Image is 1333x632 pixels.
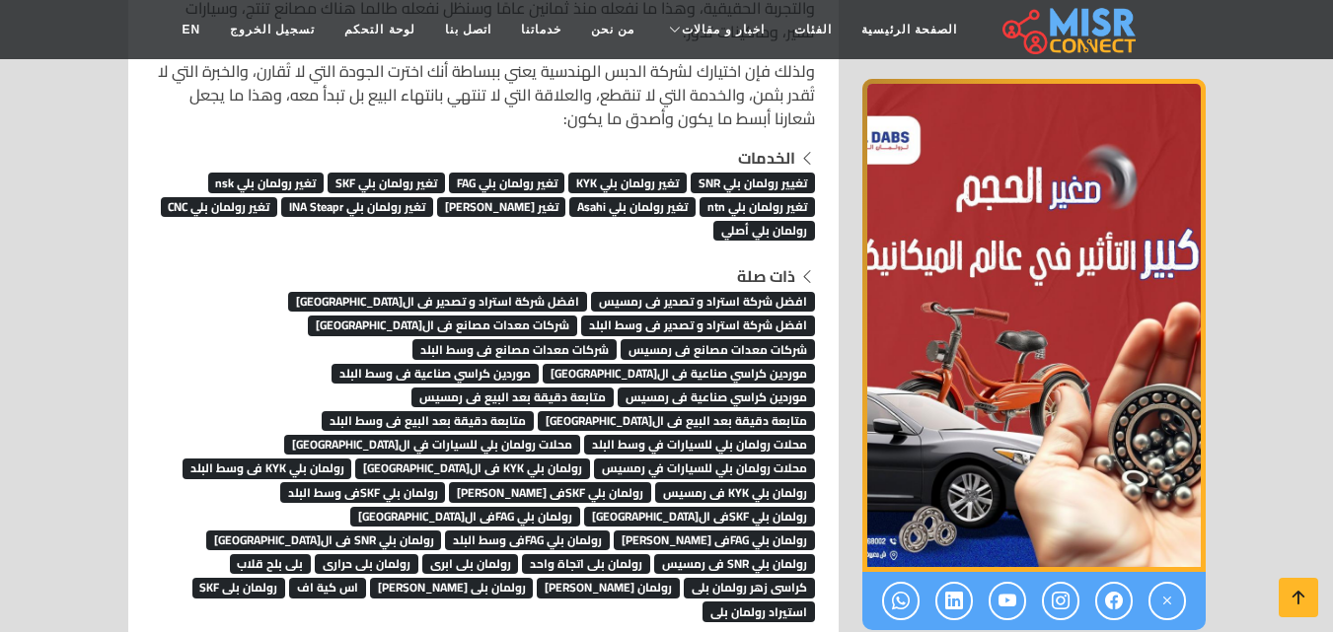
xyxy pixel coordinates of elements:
a: الفئات [779,11,847,48]
a: تسجيل الخروج [215,11,330,48]
a: EN [167,11,215,48]
span: متابعة دقيقة بعد البيع فى رمسيس [411,387,614,407]
a: رولمان بلي SKFفى وسط البلد [280,476,446,506]
a: اخبار و مقالات [649,11,779,48]
span: رولمان بلي FAGفى ال[GEOGRAPHIC_DATA] [350,507,580,527]
span: استيراد رولمان بلى [703,601,815,621]
span: رولمان بلي KYK فى ال[GEOGRAPHIC_DATA] [355,458,590,478]
span: موردين كراسي صناعية فى ال[GEOGRAPHIC_DATA] [543,364,815,384]
a: تغير رولمان بلي SKF [328,167,445,196]
span: تغير رولمان بلي KYK [568,173,687,192]
a: محلات رولمان بلي للسيارات في ال[GEOGRAPHIC_DATA] [284,428,580,457]
a: رولمان بلي KYK فى ال[GEOGRAPHIC_DATA] [355,452,590,481]
a: موردين كراسي صناعية فى ال[GEOGRAPHIC_DATA] [543,357,815,386]
strong: ذات صلة [737,261,795,291]
img: main.misr_connect [1002,5,1135,54]
a: كراسى زهر رولمان بلى [684,571,815,600]
a: تغير رولمان بلي Asahi [569,190,696,220]
img: شركة الدبس الهندسية للاستيراد والتصدير [862,79,1206,572]
a: اس كية اف [289,571,366,600]
a: محلات رولمان بلي للسيارات في وسط البلد [584,428,815,457]
span: شركات معدات مصانع فى وسط البلد [412,339,617,359]
span: محلات رولمان بلي للسيارات في وسط البلد [584,435,815,455]
a: متابعة دقيقة بعد البيع فى رمسيس [411,381,614,410]
a: تغير رولمان بلي FAG [449,167,565,196]
span: رولمان بلى اتجاة واحد [522,554,650,574]
span: محلات رولمان بلي للسيارات في رمسيس [594,458,815,478]
a: تغير رولمان بلي KYK [568,167,687,196]
a: رولمان بلي SKFفى [PERSON_NAME] [449,476,651,506]
span: تغير [PERSON_NAME] [437,197,566,217]
span: تغيير رولمان بلي SNR [691,173,815,192]
a: رولمان بلي FAGفى [PERSON_NAME] [614,524,815,553]
span: تغير رولمان بلي nsk [208,173,325,192]
a: تغير رولمان بلي nsk [208,167,325,196]
a: تغير رولمان بلي CNC [161,190,278,220]
span: رولمان [PERSON_NAME] [537,578,680,597]
a: شركات معدات مصانع فى ال[GEOGRAPHIC_DATA] [308,309,577,338]
span: رولمان بلى ابرى [422,554,519,574]
a: رولمان بلى [PERSON_NAME] [370,571,534,600]
div: 1 / 1 [862,79,1206,572]
a: محلات رولمان بلي للسيارات في رمسيس [594,452,815,481]
span: افضل شركة استراد و تصدير فى ال[GEOGRAPHIC_DATA] [288,292,587,312]
span: رولمان بلي SKFفى [PERSON_NAME] [449,482,651,502]
a: متابعة دقيقة بعد البيع فى وسط البلد [322,404,534,434]
span: رولمان بلى حرارى [315,554,418,574]
span: افضل شركة استراد و تصدير فى رمسيس [591,292,815,312]
a: رولمان بلي FAGفى وسط البلد [445,524,610,553]
span: تغير رولمان بلي ntn [700,197,815,217]
span: تغير رولمان بلي FAG [449,173,565,192]
span: رولمان بلي FAGفى وسط البلد [445,530,610,550]
span: تغير رولمان بلي Asahi [569,197,696,217]
span: رولمان بلى [PERSON_NAME] [370,578,534,597]
span: تغير رولمان بلي CNC [161,197,278,217]
span: رولمان بلي SNR فى رمسيس [654,554,815,574]
a: رولمان بلى SKF [192,571,286,600]
span: كراسى زهر رولمان بلى [684,578,815,597]
a: افضل شركة استراد و تصدير فى وسط البلد [581,309,815,338]
span: رولمان بلي SNR فى ال[GEOGRAPHIC_DATA] [206,530,442,550]
a: رولمان بلي أصلي [713,214,815,244]
span: اخبار و مقالات [682,21,765,38]
a: اتصل بنا [430,11,506,48]
a: تغير رولمان بلي INA Steapr [281,190,433,220]
a: من نحن [576,11,649,48]
span: بلى بلح قلاب [230,554,312,574]
span: محلات رولمان بلي للسيارات في ال[GEOGRAPHIC_DATA] [284,435,580,455]
a: رولمان بلي KYK فى وسط البلد [183,452,352,481]
a: تغيير رولمان بلي SNR [691,167,815,196]
p: ولذلك فإن اختيارك لشركة الدبس الهندسية يعني ببساطة أنك اخترت الجودة التي لا تُقارن، والخبرة التي ... [152,59,815,130]
span: متابعة دقيقة بعد البيع فى وسط البلد [322,411,534,431]
span: متابعة دقيقة بعد البيع فى ال[GEOGRAPHIC_DATA] [538,411,815,431]
span: رولمان بلى SKF [192,578,286,597]
a: متابعة دقيقة بعد البيع فى ال[GEOGRAPHIC_DATA] [538,404,815,434]
a: افضل شركة استراد و تصدير فى ال[GEOGRAPHIC_DATA] [288,285,587,315]
span: موردين كراسي صناعية فى وسط البلد [332,364,539,384]
span: اس كية اف [289,578,366,597]
span: تغير رولمان بلي SKF [328,173,445,192]
a: رولمان بلي SKFفى ال[GEOGRAPHIC_DATA] [584,500,815,529]
span: رولمان بلي SKFفى وسط البلد [280,482,446,502]
a: شركات معدات مصانع فى وسط البلد [412,333,617,363]
a: رولمان [PERSON_NAME] [537,571,680,600]
strong: الخدمات [738,143,795,173]
a: رولمان بلي SNR فى ال[GEOGRAPHIC_DATA] [206,524,442,553]
a: شركات معدات مصانع فى رمسيس [621,333,815,363]
a: خدماتنا [506,11,576,48]
a: بلى بلح قلاب [230,547,312,577]
a: الصفحة الرئيسية [847,11,972,48]
span: موردين كراسي صناعية فى رمسيس [618,387,815,407]
span: افضل شركة استراد و تصدير فى وسط البلد [581,316,815,335]
span: شركات معدات مصانع فى رمسيس [621,339,815,359]
a: تغير رولمان بلي ntn [700,190,815,220]
a: لوحة التحكم [330,11,429,48]
span: تغير رولمان بلي INA Steapr [281,197,433,217]
a: رولمان بلي FAGفى ال[GEOGRAPHIC_DATA] [350,500,580,529]
a: افضل شركة استراد و تصدير فى رمسيس [591,285,815,315]
a: موردين كراسي صناعية فى وسط البلد [332,357,539,386]
a: تغير [PERSON_NAME] [437,190,566,220]
a: رولمان بلي SNR فى رمسيس [654,547,815,577]
a: رولمان بلى اتجاة واحد [522,547,650,577]
a: رولمان بلي KYK فى رمسيس [655,476,815,506]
